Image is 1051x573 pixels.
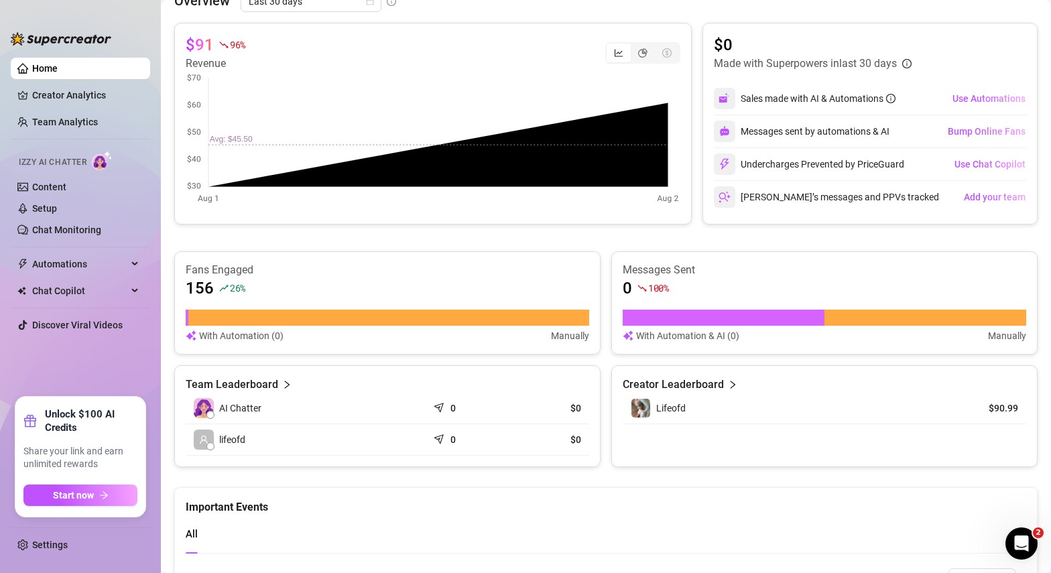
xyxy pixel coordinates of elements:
span: Chat Copilot [32,280,127,302]
img: svg%3e [719,92,731,105]
span: info-circle [902,59,912,68]
span: dollar-circle [662,48,672,58]
span: Bump Online Fans [948,126,1026,137]
img: AI Chatter [92,151,113,170]
article: $90.99 [957,401,1018,415]
article: $0 [517,401,581,415]
span: Add your team [964,192,1026,202]
div: Important Events [186,488,1026,515]
span: 2 [1033,527,1044,538]
span: 100 % [648,281,669,294]
article: 0 [450,401,456,415]
article: $91 [186,34,214,56]
article: 0 [623,277,632,299]
article: 0 [450,433,456,446]
span: 26 % [230,281,245,294]
div: [PERSON_NAME]’s messages and PPVs tracked [714,186,939,208]
a: Home [32,63,58,74]
img: logo-BBDzfeDw.svg [11,32,111,46]
button: Start nowarrow-right [23,485,137,506]
button: Add your team [963,186,1026,208]
span: right [282,377,292,393]
span: thunderbolt [17,259,28,269]
article: With Automation (0) [199,328,284,343]
article: Team Leaderboard [186,377,278,393]
article: 156 [186,277,214,299]
span: Izzy AI Chatter [19,156,86,169]
button: Bump Online Fans [947,121,1026,142]
article: Made with Superpowers in last 30 days [714,56,897,72]
article: $0 [714,34,912,56]
span: Use Chat Copilot [954,159,1026,170]
a: Content [32,182,66,192]
span: user [199,435,208,444]
span: Start now [53,490,94,501]
span: arrow-right [99,491,109,500]
span: send [434,399,447,413]
a: Setup [32,203,57,214]
span: 96 % [230,38,245,51]
a: Settings [32,539,68,550]
span: All [186,528,198,540]
span: info-circle [886,94,895,103]
iframe: Intercom live chat [1005,527,1038,560]
span: lifeofd [219,432,245,447]
img: Lifeofd [631,399,650,418]
span: right [728,377,737,393]
div: Messages sent by automations & AI [714,121,889,142]
img: izzy-ai-chatter-avatar-DDCN_rTZ.svg [194,398,214,418]
article: $0 [517,433,581,446]
article: Revenue [186,56,245,72]
article: Manually [551,328,589,343]
article: Messages Sent [623,263,1026,277]
img: svg%3e [719,158,731,170]
span: send [434,431,447,444]
span: AI Chatter [219,401,261,416]
article: Fans Engaged [186,263,589,277]
span: fall [219,40,229,50]
img: Chat Copilot [17,286,26,296]
strong: Unlock $100 AI Credits [45,407,137,434]
a: Team Analytics [32,117,98,127]
span: pie-chart [638,48,647,58]
div: segmented control [605,42,680,64]
button: Use Chat Copilot [954,153,1026,175]
span: line-chart [614,48,623,58]
a: Discover Viral Videos [32,320,123,330]
span: gift [23,414,37,428]
button: Use Automations [952,88,1026,109]
div: Undercharges Prevented by PriceGuard [714,153,904,175]
article: Manually [988,328,1026,343]
img: svg%3e [719,191,731,203]
article: With Automation & AI (0) [636,328,739,343]
a: Creator Analytics [32,84,139,106]
span: Automations [32,253,127,275]
span: Use Automations [952,93,1026,104]
a: Chat Monitoring [32,225,101,235]
img: svg%3e [719,126,730,137]
span: Share your link and earn unlimited rewards [23,445,137,471]
div: Sales made with AI & Automations [741,91,895,106]
span: Lifeofd [656,403,686,413]
img: svg%3e [186,328,196,343]
img: svg%3e [623,328,633,343]
span: fall [637,283,647,293]
span: rise [219,283,229,293]
article: Creator Leaderboard [623,377,724,393]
